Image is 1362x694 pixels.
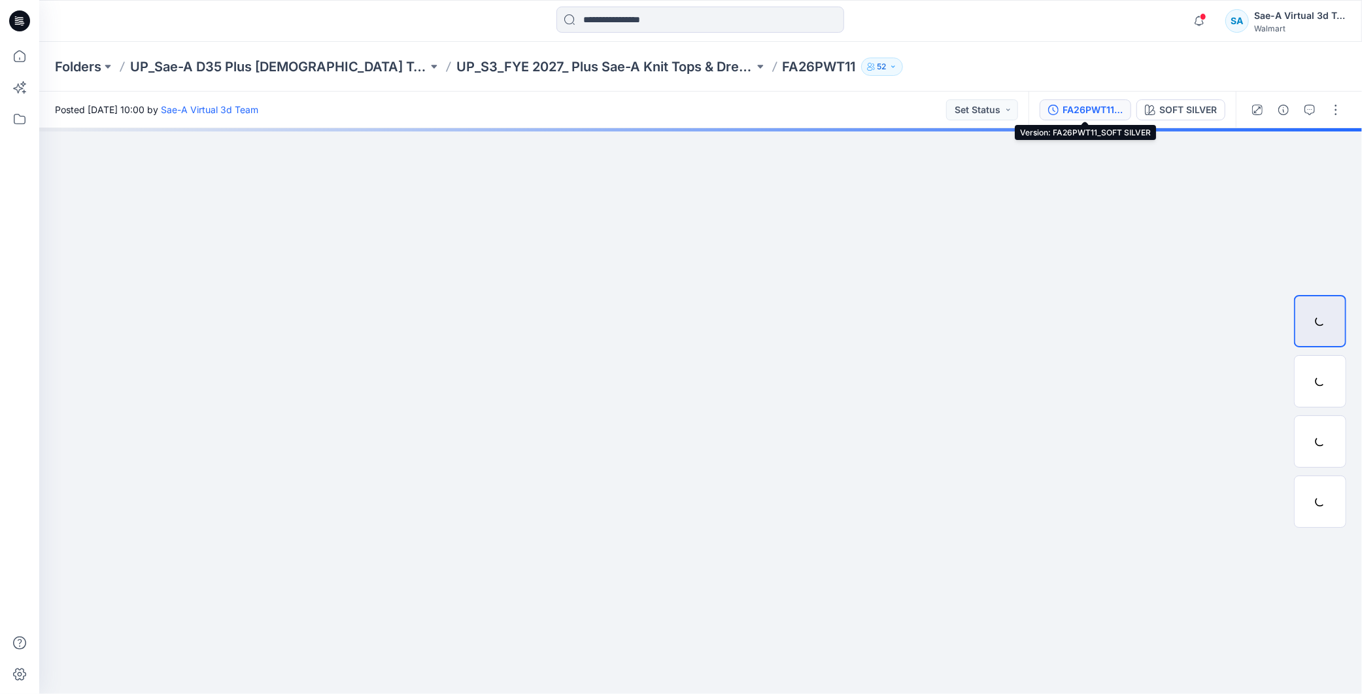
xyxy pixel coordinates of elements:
div: Walmart [1254,24,1346,33]
div: Sae-A Virtual 3d Team [1254,8,1346,24]
a: Sae-A Virtual 3d Team [161,104,258,115]
p: FA26PWT11 [783,58,856,76]
p: 52 [877,60,887,74]
div: FA26PWT11_SOFT SILVER [1063,103,1123,117]
a: UP_S3_FYE 2027_ Plus Sae-A Knit Tops & Dresses [456,58,754,76]
div: SA [1225,9,1249,33]
button: FA26PWT11_SOFT SILVER [1040,99,1131,120]
a: Folders [55,58,101,76]
a: UP_Sae-A D35 Plus [DEMOGRAPHIC_DATA] Top [130,58,428,76]
button: 52 [861,58,903,76]
button: Details [1273,99,1294,120]
span: Posted [DATE] 10:00 by [55,103,258,116]
button: SOFT SILVER [1136,99,1225,120]
div: SOFT SILVER [1159,103,1217,117]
